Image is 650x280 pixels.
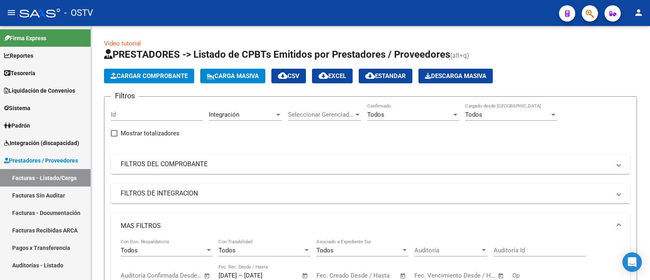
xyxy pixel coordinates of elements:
[622,252,642,272] div: Open Intercom Messenger
[121,221,611,230] mat-panel-title: MAS FILTROS
[121,128,180,138] span: Mostrar totalizadores
[110,72,188,80] span: Cargar Comprobante
[350,272,390,279] input: End date
[450,52,469,59] span: (alt+q)
[104,69,194,83] button: Cargar Comprobante
[318,71,328,80] mat-icon: cloud_download
[418,69,493,83] button: Descarga Masiva
[6,8,16,17] mat-icon: menu
[154,272,194,279] input: End date
[318,72,346,80] span: EXCEL
[64,4,93,22] span: - OSTV
[104,49,450,60] span: PRESTADORES -> Listado de CPBTs Emitidos por Prestadores / Proveedores
[200,69,265,83] button: Carga Masiva
[4,139,79,148] span: Integración (discapacidad)
[418,69,493,83] app-download-masive: Descarga masiva de comprobantes (adjuntos)
[359,69,412,83] button: Estandar
[448,272,487,279] input: End date
[312,69,353,83] button: EXCEL
[121,160,611,169] mat-panel-title: FILTROS DEL COMPROBANTE
[425,72,486,80] span: Descarga Masiva
[4,69,35,78] span: Tesorería
[278,71,288,80] mat-icon: cloud_download
[288,111,354,118] span: Seleccionar Gerenciador
[365,71,375,80] mat-icon: cloud_download
[111,154,630,174] mat-expansion-panel-header: FILTROS DEL COMPROBANTE
[121,247,138,254] span: Todos
[111,90,139,102] h3: Filtros
[4,86,75,95] span: Liquidación de Convenios
[316,247,334,254] span: Todos
[414,247,480,254] span: Auditoría
[209,111,239,118] span: Integración
[634,8,643,17] mat-icon: person
[238,272,243,279] span: –
[414,272,441,279] input: Start date
[465,111,482,118] span: Todos
[121,189,611,198] mat-panel-title: FILTROS DE INTEGRACION
[365,72,406,80] span: Estandar
[4,104,30,113] span: Sistema
[111,184,630,203] mat-expansion-panel-header: FILTROS DE INTEGRACION
[4,121,30,130] span: Padrón
[219,247,236,254] span: Todos
[219,272,237,279] input: Start date
[4,156,78,165] span: Prestadores / Proveedores
[244,272,284,279] input: End date
[271,69,306,83] button: CSV
[111,213,630,239] mat-expansion-panel-header: MAS FILTROS
[278,72,299,80] span: CSV
[4,51,33,60] span: Reportes
[207,72,259,80] span: Carga Masiva
[121,272,147,279] input: Start date
[4,34,46,43] span: Firma Express
[316,272,343,279] input: Start date
[367,111,384,118] span: Todos
[104,40,141,47] a: Video tutorial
